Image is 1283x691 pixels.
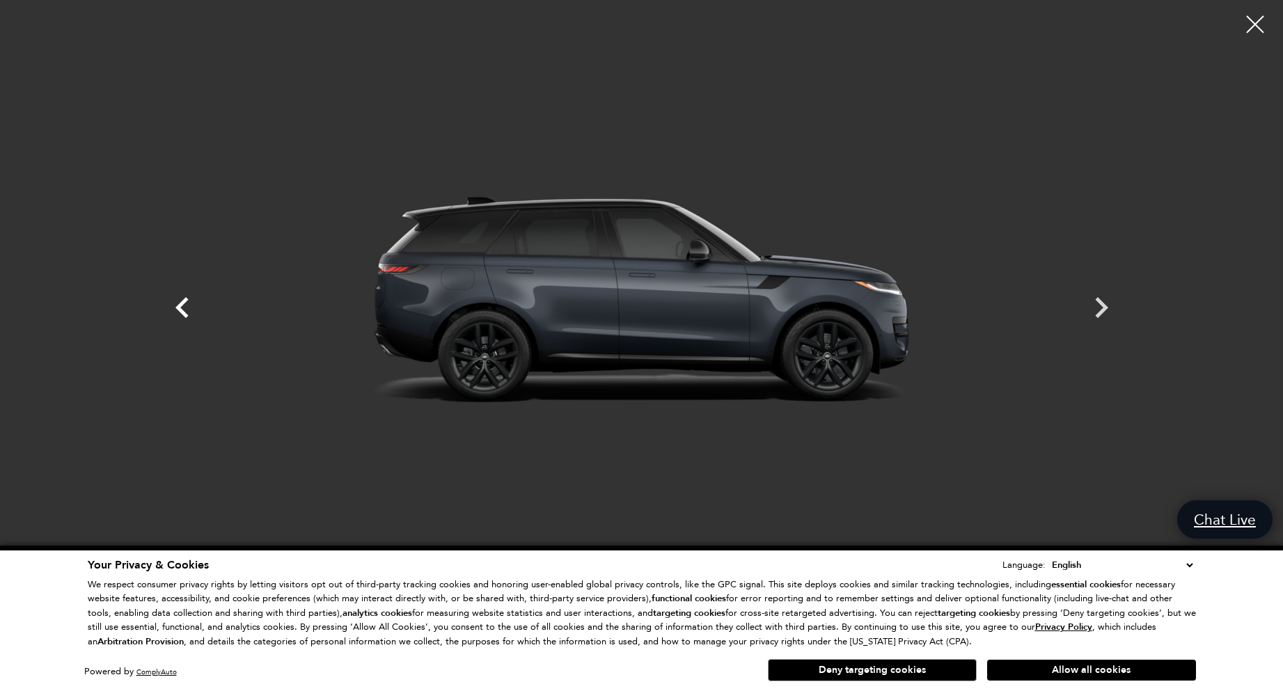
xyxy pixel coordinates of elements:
[652,592,726,605] strong: functional cookies
[84,667,177,676] div: Powered by
[224,10,1060,580] img: New 2025 Varesine Blue LAND ROVER SE 360PS image 3
[1177,500,1273,539] a: Chat Live
[97,635,184,648] strong: Arbitration Provision
[1187,510,1263,529] span: Chat Live
[1035,621,1092,633] u: Privacy Policy
[1002,560,1046,569] div: Language:
[162,280,203,342] div: Previous
[938,607,1010,619] strong: targeting cookies
[1080,280,1122,342] div: Next
[1048,557,1196,573] select: Language Select
[136,667,177,676] a: ComplyAuto
[88,557,209,573] span: Your Privacy & Cookies
[1051,578,1121,591] strong: essential cookies
[768,659,977,681] button: Deny targeting cookies
[343,607,412,619] strong: analytics cookies
[653,607,725,619] strong: targeting cookies
[88,578,1196,649] p: We respect consumer privacy rights by letting visitors opt out of third-party tracking cookies an...
[987,660,1196,681] button: Allow all cookies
